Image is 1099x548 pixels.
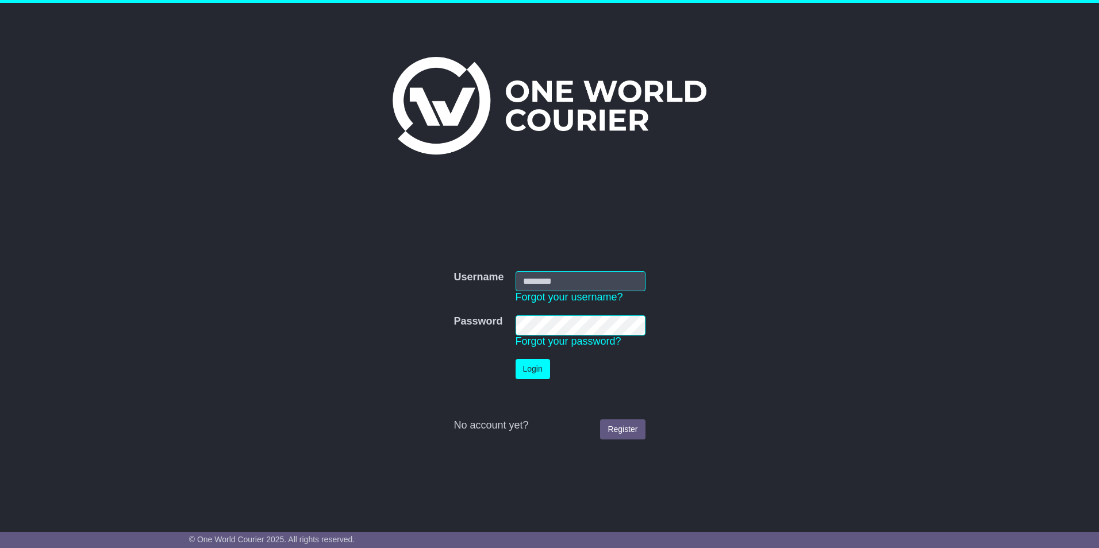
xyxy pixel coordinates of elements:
button: Login [516,359,550,379]
a: Forgot your password? [516,335,621,347]
div: No account yet? [454,419,645,432]
a: Register [600,419,645,439]
label: Username [454,271,504,284]
a: Forgot your username? [516,291,623,303]
span: © One World Courier 2025. All rights reserved. [189,535,355,544]
label: Password [454,315,502,328]
img: One World [393,57,706,155]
